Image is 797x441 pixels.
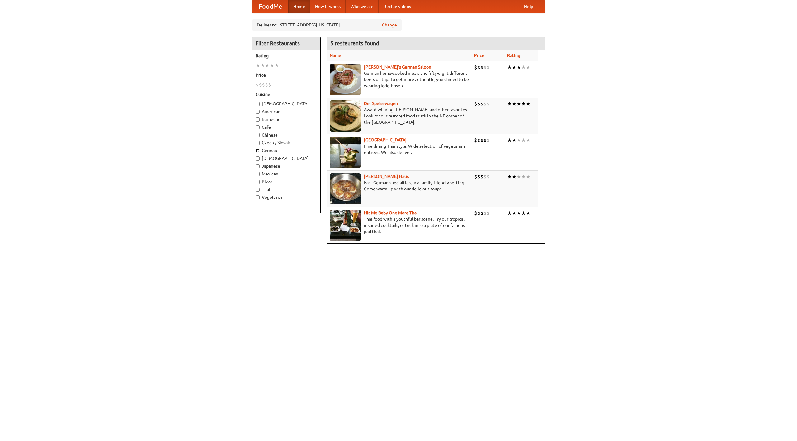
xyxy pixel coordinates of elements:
li: $ [483,64,487,71]
li: $ [480,100,483,107]
img: esthers.jpg [330,64,361,95]
li: ★ [521,64,526,71]
li: ★ [521,137,526,144]
label: [DEMOGRAPHIC_DATA] [256,101,317,107]
label: Cafe [256,124,317,130]
a: Home [288,0,310,13]
li: ★ [521,100,526,107]
a: [PERSON_NAME]'s German Saloon [364,65,431,70]
li: ★ [507,100,512,107]
h5: Cuisine [256,91,317,98]
li: ★ [507,173,512,180]
li: $ [477,173,480,180]
input: Cafe [256,125,260,129]
li: ★ [516,137,521,144]
div: Deliver to: [STREET_ADDRESS][US_STATE] [252,19,402,31]
li: ★ [526,173,531,180]
li: $ [265,81,268,88]
a: FoodMe [252,0,288,13]
li: $ [474,210,477,217]
li: $ [474,137,477,144]
li: $ [259,81,262,88]
a: Der Speisewagen [364,101,398,106]
input: Mexican [256,172,260,176]
label: Vegetarian [256,194,317,200]
input: Thai [256,188,260,192]
label: Pizza [256,179,317,185]
li: $ [474,64,477,71]
label: German [256,147,317,154]
p: Thai food with a youthful bar scene. Try our tropical inspired cocktails, or tuck into a plate of... [330,216,469,235]
li: ★ [270,62,274,69]
a: Rating [507,53,520,58]
label: Thai [256,186,317,193]
input: Czech / Slovak [256,141,260,145]
li: $ [474,173,477,180]
img: babythai.jpg [330,210,361,241]
li: ★ [516,100,521,107]
p: Award-winning [PERSON_NAME] and other favorites. Look for our restored food truck in the NE corne... [330,107,469,125]
li: ★ [512,64,516,71]
li: $ [477,137,480,144]
a: Price [474,53,484,58]
a: Change [382,22,397,28]
li: $ [480,210,483,217]
li: $ [487,64,490,71]
a: [PERSON_NAME] Haus [364,174,409,179]
p: East German specialties, in a family-friendly setting. Come warm up with our delicious soups. [330,180,469,192]
li: ★ [526,137,531,144]
a: Name [330,53,341,58]
li: $ [480,64,483,71]
li: $ [487,137,490,144]
h5: Rating [256,53,317,59]
label: Chinese [256,132,317,138]
h5: Price [256,72,317,78]
li: ★ [516,173,521,180]
li: ★ [260,62,265,69]
li: $ [256,81,259,88]
li: ★ [512,100,516,107]
li: ★ [274,62,279,69]
img: satay.jpg [330,137,361,168]
li: $ [268,81,271,88]
li: $ [480,137,483,144]
li: ★ [526,210,531,217]
li: ★ [516,64,521,71]
li: $ [262,81,265,88]
input: American [256,110,260,114]
li: ★ [521,210,526,217]
img: speisewagen.jpg [330,100,361,132]
li: ★ [507,210,512,217]
li: $ [477,210,480,217]
li: $ [483,137,487,144]
li: $ [474,100,477,107]
ng-pluralize: 5 restaurants found! [330,40,381,46]
a: Who we are [346,0,379,13]
label: Czech / Slovak [256,140,317,146]
label: Barbecue [256,116,317,122]
input: Barbecue [256,117,260,122]
a: Help [519,0,538,13]
li: ★ [521,173,526,180]
li: ★ [516,210,521,217]
h4: Filter Restaurants [252,37,320,50]
a: [GEOGRAPHIC_DATA] [364,137,407,142]
li: $ [487,100,490,107]
li: $ [483,173,487,180]
a: Hit Me Baby One More Thai [364,210,418,215]
input: Vegetarian [256,195,260,199]
li: $ [480,173,483,180]
li: $ [487,210,490,217]
li: ★ [265,62,270,69]
label: Japanese [256,163,317,169]
label: Mexican [256,171,317,177]
li: ★ [507,137,512,144]
li: $ [477,64,480,71]
input: Pizza [256,180,260,184]
label: American [256,108,317,115]
li: ★ [512,210,516,217]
